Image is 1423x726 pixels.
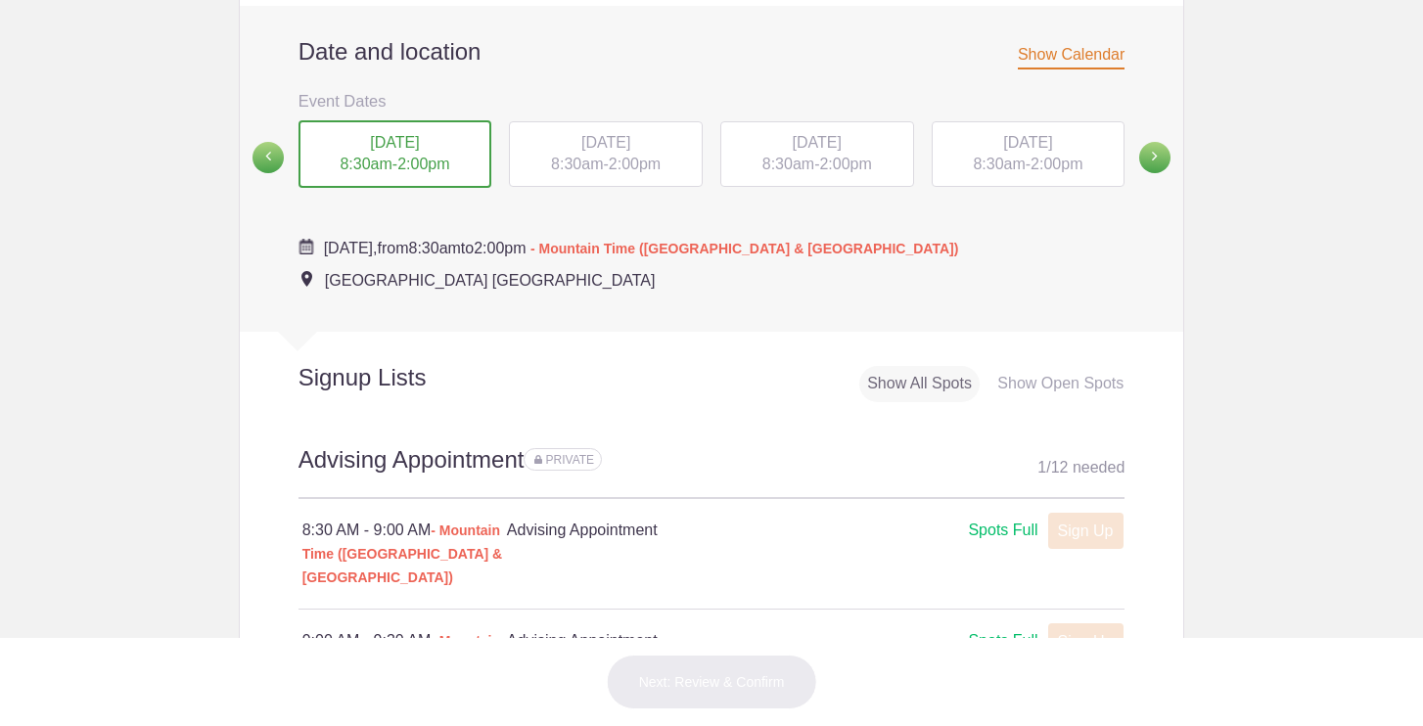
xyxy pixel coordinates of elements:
[1046,459,1050,476] span: /
[581,134,630,151] span: [DATE]
[1003,134,1052,151] span: [DATE]
[298,86,1125,115] h3: Event Dates
[762,156,814,172] span: 8:30am
[324,240,959,256] span: from to
[1031,156,1082,172] span: 2:00pm
[932,121,1125,188] div: -
[607,655,817,709] button: Next: Review & Confirm
[507,519,814,542] h4: Advising Appointment
[859,366,980,402] div: Show All Spots
[302,629,507,700] div: 9:00 AM - 9:30 AM
[534,455,542,464] img: Lock
[298,239,314,254] img: Cal purple
[508,120,704,189] button: [DATE] 8:30am-2:00pm
[989,366,1131,402] div: Show Open Spots
[931,120,1126,189] button: [DATE] 8:30am-2:00pm
[793,134,842,151] span: [DATE]
[370,134,419,151] span: [DATE]
[507,629,814,653] h4: Advising Appointment
[325,272,656,289] span: [GEOGRAPHIC_DATA] [GEOGRAPHIC_DATA]
[546,453,595,467] span: PRIVATE
[474,240,526,256] span: 2:00pm
[324,240,378,256] span: [DATE],
[973,156,1025,172] span: 8:30am
[1037,453,1125,482] div: 1 12 needed
[240,363,555,392] h2: Signup Lists
[551,156,603,172] span: 8:30am
[298,37,1125,67] h2: Date and location
[530,241,958,256] span: - Mountain Time ([GEOGRAPHIC_DATA] & [GEOGRAPHIC_DATA])
[720,121,914,188] div: -
[408,240,460,256] span: 8:30am
[298,119,493,190] button: [DATE] 8:30am-2:00pm
[340,156,391,172] span: 8:30am
[719,120,915,189] button: [DATE] 8:30am-2:00pm
[302,519,507,589] div: 8:30 AM - 9:00 AM
[609,156,661,172] span: 2:00pm
[968,519,1037,543] div: Spots Full
[819,156,871,172] span: 2:00pm
[397,156,449,172] span: 2:00pm
[1018,46,1125,69] span: Show Calendar
[302,522,503,585] span: - Mountain Time ([GEOGRAPHIC_DATA] & [GEOGRAPHIC_DATA])
[968,629,1037,654] div: Spots Full
[298,120,492,189] div: -
[509,121,703,188] div: -
[301,271,312,287] img: Event location
[534,453,594,467] span: Sign ups for this sign up list are private. Your sign up will be visible only to you and the even...
[298,443,1125,499] h2: Advising Appointment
